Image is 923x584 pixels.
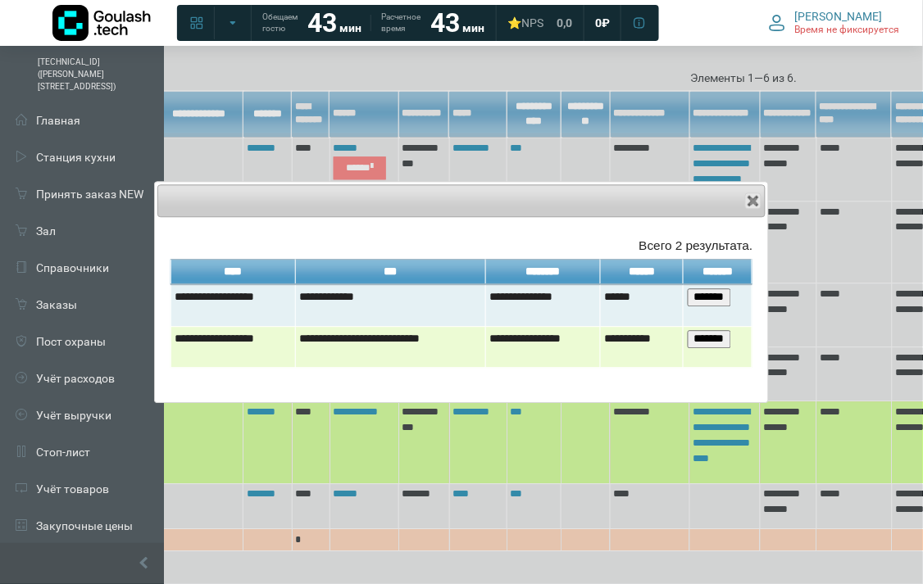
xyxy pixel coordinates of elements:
[381,11,421,34] span: Расчетное время
[262,11,298,34] span: Обещаем гостю
[602,16,610,30] span: ₽
[252,8,494,38] a: Обещаем гостю 43 мин Расчетное время 43 мин
[585,8,620,38] a: 0 ₽
[521,16,543,29] span: NPS
[498,8,582,38] a: ⭐NPS 0,0
[745,192,762,209] button: Close
[307,7,337,38] strong: 43
[430,7,460,38] strong: 43
[339,21,361,34] span: мин
[507,16,543,30] div: ⭐
[595,16,602,30] span: 0
[759,6,910,40] button: [PERSON_NAME] Время не фиксируется
[557,16,572,30] span: 0,0
[171,236,753,255] div: Всего 2 результата.
[795,24,900,37] span: Время не фиксируется
[52,5,151,41] img: Логотип компании Goulash.tech
[462,21,484,34] span: мин
[795,9,883,24] span: [PERSON_NAME]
